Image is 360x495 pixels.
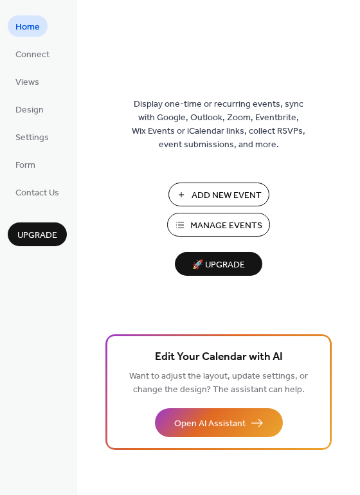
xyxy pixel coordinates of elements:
[8,222,67,246] button: Upgrade
[8,43,57,64] a: Connect
[8,154,43,175] a: Form
[8,15,48,37] a: Home
[15,21,40,34] span: Home
[8,181,67,203] a: Contact Us
[155,348,283,366] span: Edit Your Calendar with AI
[8,98,51,120] a: Design
[175,252,262,276] button: 🚀 Upgrade
[168,183,269,206] button: Add New Event
[183,256,255,274] span: 🚀 Upgrade
[129,368,308,399] span: Want to adjust the layout, update settings, or change the design? The assistant can help.
[132,98,305,152] span: Display one-time or recurring events, sync with Google, Outlook, Zoom, Eventbrite, Wix Events or ...
[192,189,262,203] span: Add New Event
[155,408,283,437] button: Open AI Assistant
[17,229,57,242] span: Upgrade
[174,417,246,431] span: Open AI Assistant
[15,76,39,89] span: Views
[8,126,57,147] a: Settings
[15,104,44,117] span: Design
[15,48,50,62] span: Connect
[167,213,270,237] button: Manage Events
[15,131,49,145] span: Settings
[8,71,47,92] a: Views
[190,219,262,233] span: Manage Events
[15,159,35,172] span: Form
[15,186,59,200] span: Contact Us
